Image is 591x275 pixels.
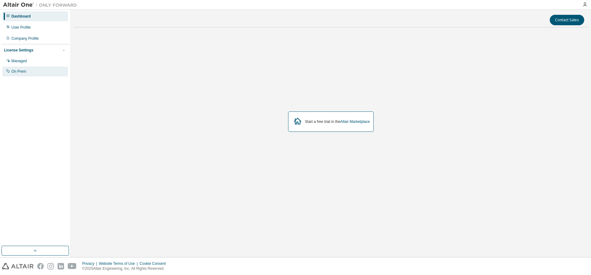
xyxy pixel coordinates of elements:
div: Cookie Consent [139,261,169,266]
div: Start a free trial in the [305,119,370,124]
div: Website Terms of Use [99,261,139,266]
img: instagram.svg [47,263,54,269]
div: On Prem [11,69,26,74]
img: Altair One [3,2,80,8]
div: Dashboard [11,14,31,19]
img: altair_logo.svg [2,263,34,269]
div: Privacy [82,261,99,266]
div: Managed [11,59,27,63]
div: License Settings [4,48,33,53]
a: Altair Marketplace [340,119,370,124]
button: Contact Sales [550,15,584,25]
img: facebook.svg [37,263,44,269]
p: © 2025 Altair Engineering, Inc. All Rights Reserved. [82,266,170,271]
img: youtube.svg [68,263,77,269]
img: linkedin.svg [58,263,64,269]
div: Company Profile [11,36,39,41]
div: User Profile [11,25,31,30]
